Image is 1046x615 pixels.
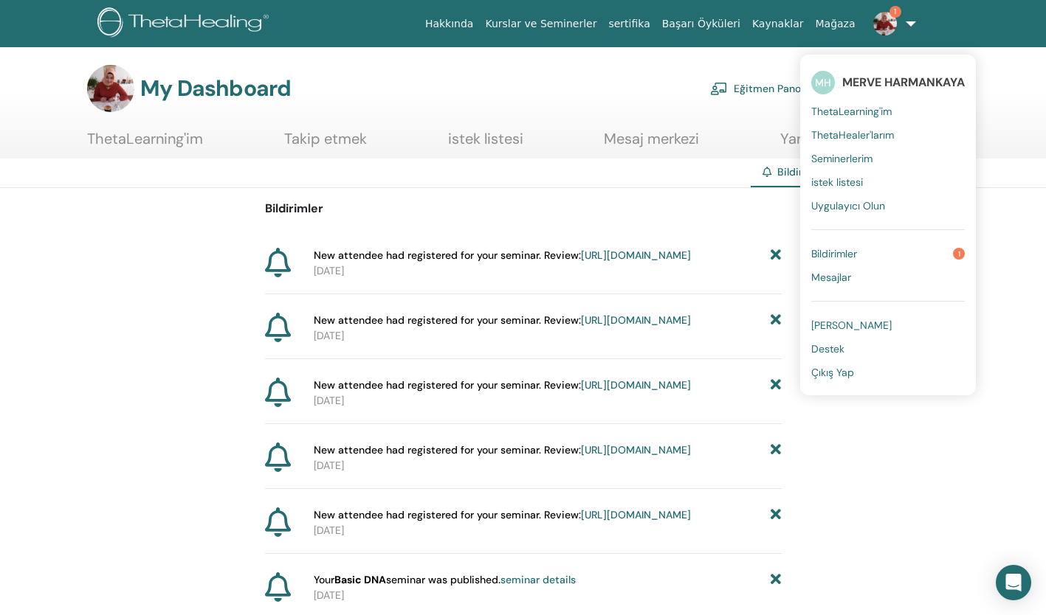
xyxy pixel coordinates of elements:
span: 1 [890,6,901,18]
a: [URL][DOMAIN_NAME] [581,508,691,521]
span: Çıkış Yap [811,366,854,379]
span: New attendee had registered for your seminar. Review: [314,442,691,458]
div: Open Intercom Messenger [996,565,1031,600]
span: Seminerlerim [811,152,873,165]
a: [PERSON_NAME] [811,313,965,337]
p: Bildirimler [265,200,782,218]
span: ThetaLearning'im [811,105,892,118]
a: [URL][DOMAIN_NAME] [581,378,691,392]
a: Seminerlerim [811,147,965,170]
img: chalkboard-teacher.svg [710,82,728,95]
a: Kurslar ve Seminerler [479,10,602,38]
a: Bildirimler1 [811,242,965,265]
a: Mesaj merkezi [604,130,699,159]
span: New attendee had registered for your seminar. Review: [314,378,691,393]
a: Uygulayıcı Olun [811,194,965,218]
a: Kaynaklar [746,10,810,38]
span: Mesajlar [811,271,851,284]
a: istek listesi [448,130,523,159]
span: [PERSON_NAME] [811,319,892,332]
p: [DATE] [314,458,782,473]
p: [DATE] [314,393,782,409]
a: [URL][DOMAIN_NAME] [581,443,691,456]
a: ThetaLearning'im [87,130,203,159]
a: ThetaLearning'im [811,100,965,123]
img: default.jpg [87,65,134,112]
a: MHMERVE HARMANKAYA [811,66,965,100]
span: New attendee had registered for your seminar. Review: [314,507,691,523]
a: Takip etmek [284,130,367,159]
p: [DATE] [314,328,782,344]
span: Bildirimler [811,247,857,260]
span: New attendee had registered for your seminar. Review: [314,248,691,263]
span: MH [811,71,835,94]
p: [DATE] [314,588,782,603]
a: Destek [811,337,965,361]
span: Bildirimler [777,165,827,178]
a: Eğitmen Panosu [710,72,812,105]
span: ThetaHealer'larım [811,128,894,142]
a: Çıkış Yap [811,361,965,384]
a: Mesajlar [811,265,965,289]
img: logo.png [97,7,274,41]
a: istek listesi [811,170,965,194]
a: Başarı Öyküleri [656,10,746,38]
img: default.jpg [873,12,897,35]
a: [URL][DOMAIN_NAME] [581,313,691,327]
span: istek listesi [811,176,863,189]
a: sertifika [602,10,656,38]
span: Destek [811,342,844,355]
span: Your seminar was published. [314,572,576,588]
h3: My Dashboard [140,75,291,102]
a: Hakkında [419,10,480,38]
a: [URL][DOMAIN_NAME] [581,249,691,262]
span: Uygulayıcı Olun [811,199,885,212]
p: [DATE] [314,263,782,279]
ul: 1 [800,55,976,395]
a: Yardım ve Kaynaklar [780,130,916,159]
strong: Basic DNA [334,573,386,586]
a: Mağaza [809,10,861,38]
span: New attendee had registered for your seminar. Review: [314,313,691,328]
a: ThetaHealer'larım [811,123,965,147]
span: MERVE HARMANKAYA [842,74,965,90]
a: seminar details [500,573,576,586]
span: 1 [953,248,965,260]
p: [DATE] [314,523,782,538]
